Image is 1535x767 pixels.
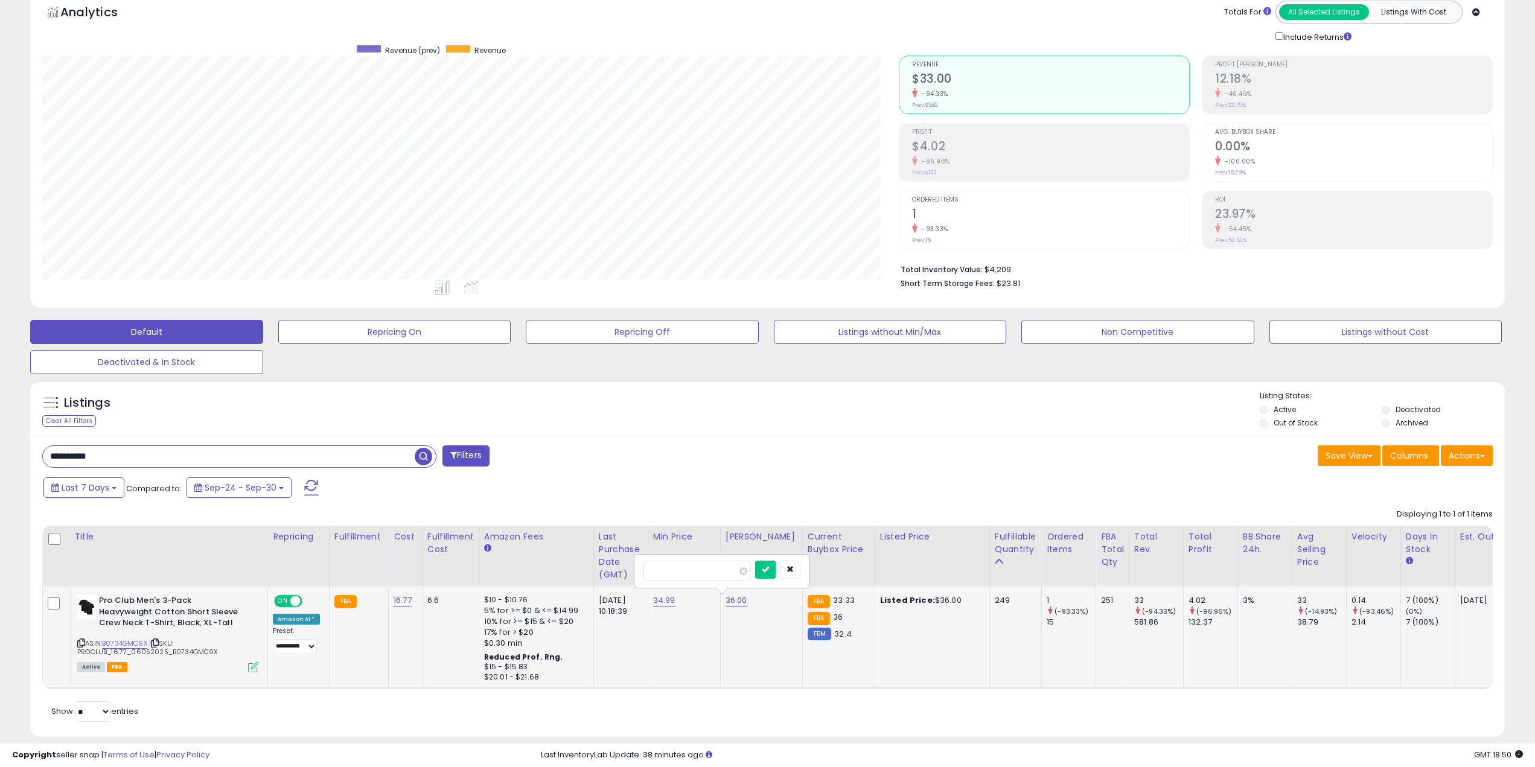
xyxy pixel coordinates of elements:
li: $4,209 [901,261,1484,276]
a: Privacy Policy [156,749,209,760]
div: Last InventoryLab Update: 38 minutes ago. [541,749,1523,761]
button: Default [30,320,263,344]
span: Revenue (prev) [385,45,440,56]
small: (-93.33%) [1055,606,1088,616]
button: Listings without Min/Max [774,320,1007,344]
span: FBA [107,662,127,672]
div: 38.79 [1297,617,1346,628]
div: Amazon Fees [484,530,589,543]
div: Preset: [273,627,320,654]
small: (-94.33%) [1142,606,1176,616]
span: Revenue [474,45,506,56]
div: $10 - $10.76 [484,595,584,605]
button: Sep-24 - Sep-30 [187,477,292,498]
div: Displaying 1 to 1 of 1 items [1397,509,1493,520]
div: 33 [1134,595,1183,606]
small: -96.96% [917,157,950,166]
label: Archived [1396,418,1428,428]
div: Total Rev. [1134,530,1178,556]
button: Listings without Cost [1269,320,1502,344]
div: ASIN: [77,595,258,671]
div: Listed Price [880,530,985,543]
small: Days In Stock. [1406,556,1413,567]
div: 15 [1047,617,1096,628]
button: Save View [1318,445,1380,466]
div: [DATE] 10:18:39 [599,595,639,617]
div: Fulfillment [334,530,383,543]
h5: Listings [64,395,110,412]
small: -46.46% [1221,89,1252,98]
div: Title [74,530,263,543]
span: Avg. Buybox Share [1215,129,1492,136]
small: FBA [334,595,357,608]
button: Non Competitive [1021,320,1254,344]
div: Avg Selling Price [1297,530,1341,568]
small: Prev: 22.75% [1215,101,1246,109]
small: Prev: 52.62% [1215,237,1246,244]
button: Repricing On [278,320,511,344]
b: Listed Price: [880,594,935,606]
small: (-93.46%) [1359,606,1394,616]
small: Prev: $132 [912,169,937,176]
b: Total Inventory Value: [901,264,983,275]
button: Last 7 Days [43,477,124,498]
div: Ordered Items [1047,530,1091,556]
h2: 23.97% [1215,207,1492,223]
div: Fulfillment Cost [427,530,474,556]
a: Terms of Use [103,749,155,760]
small: -100.00% [1221,157,1255,166]
div: $0.30 min [484,638,584,649]
div: 251 [1101,595,1120,606]
div: 7 (100%) [1406,617,1455,628]
div: Include Returns [1266,30,1366,43]
div: Days In Stock [1406,530,1450,556]
button: Actions [1441,445,1493,466]
span: 33.33 [833,594,855,606]
small: FBA [808,612,830,625]
div: Cost [394,530,417,543]
small: Prev: 16.29% [1215,169,1246,176]
h2: 1 [912,207,1189,223]
span: OFF [301,596,320,606]
div: FBA Total Qty [1101,530,1124,568]
div: seller snap | | [12,749,209,761]
span: Profit [912,129,1189,136]
button: Repricing Off [526,320,759,344]
b: Reduced Prof. Rng. [484,652,563,662]
span: | SKU: PROCLUB_16.77_06052025_B0734GMC9X [77,638,218,657]
div: 1 [1047,595,1096,606]
b: Short Term Storage Fees: [901,278,995,288]
div: 4.02 [1189,595,1237,606]
span: All listings currently available for purchase on Amazon [77,662,105,672]
div: $20.01 - $21.68 [484,672,584,683]
small: -54.45% [1221,224,1252,234]
div: Totals For [1224,7,1271,18]
div: 7 (100%) [1406,595,1455,606]
div: Last Purchase Date (GMT) [599,530,643,581]
div: 132.37 [1189,617,1237,628]
span: $23.81 [997,278,1020,289]
div: 0.14 [1352,595,1400,606]
button: Filters [442,445,490,466]
button: All Selected Listings [1279,4,1369,20]
label: Out of Stock [1274,418,1318,428]
small: (0%) [1406,606,1423,616]
button: Listings With Cost [1368,4,1458,20]
small: -93.33% [917,224,948,234]
small: FBM [808,628,831,640]
div: 581.86 [1134,617,1183,628]
small: (-96.96%) [1196,606,1231,616]
div: 17% for > $20 [484,627,584,638]
h2: $33.00 [912,72,1189,88]
small: Prev: $582 [912,101,938,109]
div: $36.00 [880,595,980,606]
span: 2025-10-8 18:50 GMT [1474,749,1523,760]
div: BB Share 24h. [1243,530,1287,556]
span: 32.4 [834,628,852,640]
button: Columns [1382,445,1439,466]
div: 10% for >= $15 & <= $20 [484,616,584,627]
span: ON [275,596,290,606]
p: Listing States: [1260,390,1505,402]
div: $15 - $15.83 [484,662,584,672]
h5: Analytics [60,4,141,24]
